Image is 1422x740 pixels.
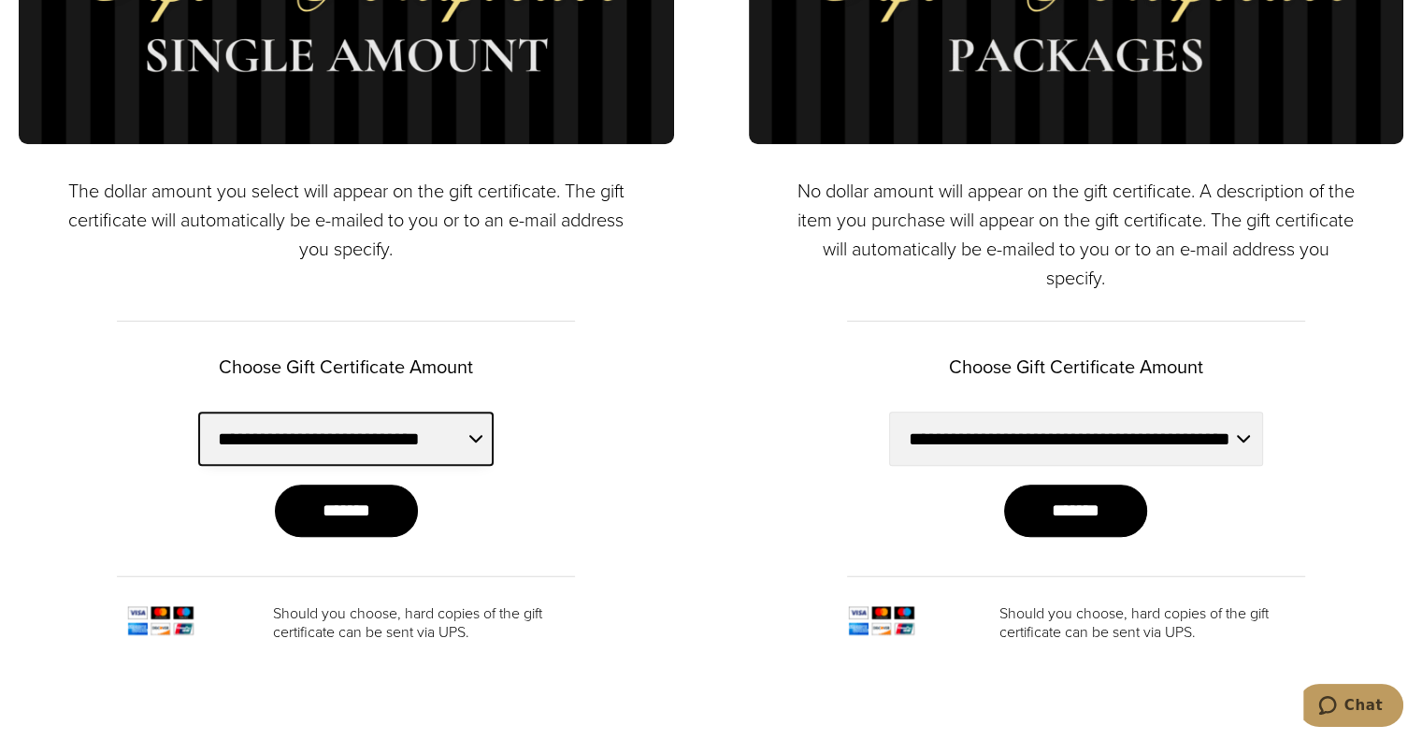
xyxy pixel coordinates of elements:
[273,604,566,642] span: Should you choose, hard copies of the gift certificate can be sent via UPS.
[999,604,1305,642] span: Should you choose, hard copies of the gift certificate can be sent via UPS.
[847,604,917,636] img: Credit Cards Accepted Test
[1303,684,1403,731] iframe: Opens a widget where you can chat to one of our agents
[847,350,1305,384] span: Choose Gift Certificate Amount
[19,177,674,293] p: The dollar amount you select will appear on the gift certificate. The gift certificate will autom...
[749,177,1404,293] p: No dollar amount will appear on the gift certificate. A description of the item you purchase will...
[126,350,566,384] span: Choose Gift Certificate Amount
[126,604,196,636] img: Credit Cards Accepted Test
